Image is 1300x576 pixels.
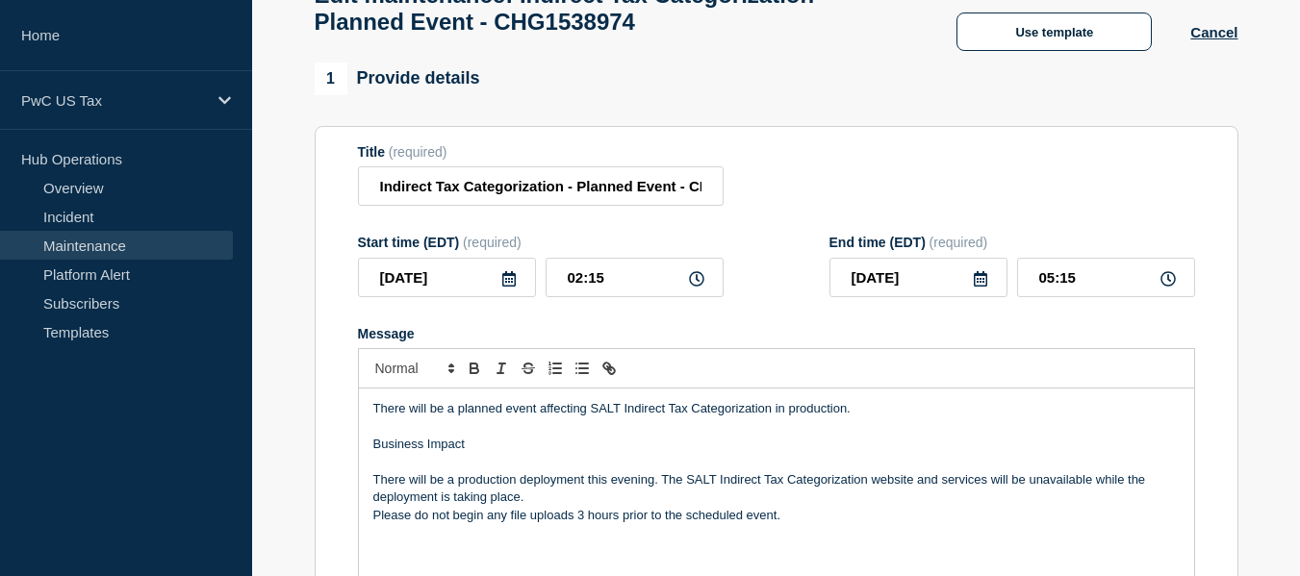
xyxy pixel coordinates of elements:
input: HH:MM [546,258,724,297]
button: Toggle strikethrough text [515,357,542,380]
span: 1 [315,63,347,95]
span: Font size [367,357,461,380]
button: Toggle link [596,357,623,380]
input: YYYY-MM-DD [358,258,536,297]
span: (required) [389,144,447,160]
button: Toggle bulleted list [569,357,596,380]
div: End time (EDT) [829,235,1195,250]
button: Cancel [1190,24,1237,40]
input: Title [358,166,724,206]
p: There will be a planned event affecting SALT Indirect Tax Categorization in production. [373,400,1180,417]
button: Toggle italic text [488,357,515,380]
div: Start time (EDT) [358,235,724,250]
button: Toggle bold text [461,357,488,380]
p: PwC US Tax [21,92,206,109]
div: Message [358,326,1195,341]
button: Use template [956,13,1152,51]
span: (required) [463,235,522,250]
p: Business Impact [373,436,1180,453]
p: There will be a production deployment this evening. The SALT Indirect Tax Categorization website ... [373,471,1180,507]
input: HH:MM [1017,258,1195,297]
p: Please do not begin any file uploads 3 hours prior to the scheduled event. [373,507,1180,524]
div: Title [358,144,724,160]
input: YYYY-MM-DD [829,258,1007,297]
button: Toggle ordered list [542,357,569,380]
span: (required) [930,235,988,250]
div: Provide details [315,63,480,95]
